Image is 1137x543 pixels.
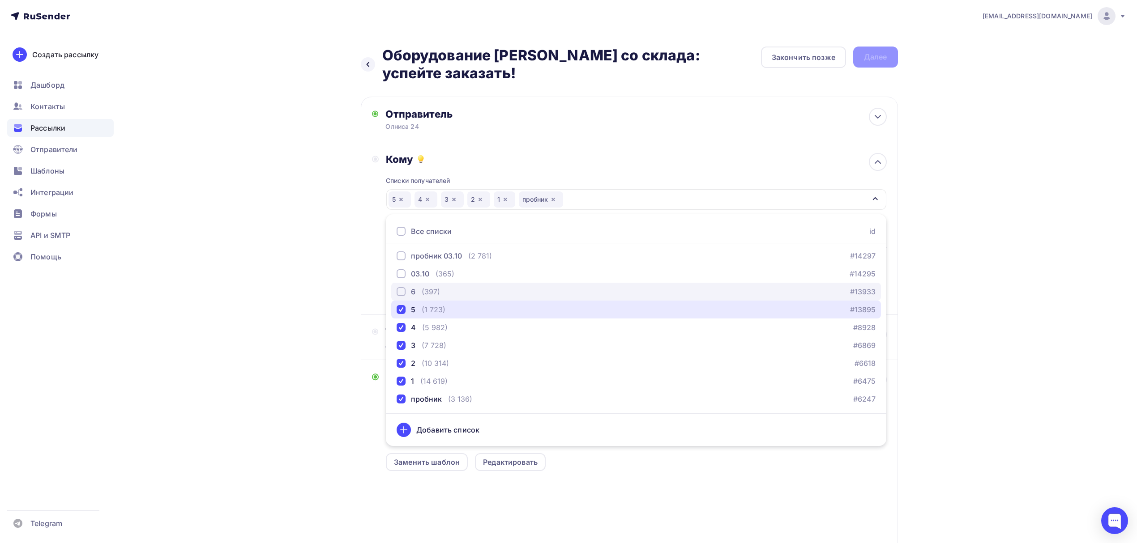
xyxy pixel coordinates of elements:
span: Контакты [30,101,65,112]
a: #14297 [851,250,876,261]
div: 4 [415,191,437,208]
div: Добавить список [416,424,479,435]
span: Отправители [30,144,78,155]
span: Рассылки [30,123,65,133]
ul: 54321пробник [386,214,886,446]
span: Формы [30,208,57,219]
h2: Оборудование [PERSON_NAME] со склада: успейте заказать! [382,47,761,82]
a: #6475 [854,376,876,386]
div: 4 [411,322,416,333]
span: API и SMTP [30,230,70,241]
div: пробник [519,191,563,208]
div: 1 [494,191,515,208]
div: (365) [436,268,454,279]
div: Кому [386,153,886,165]
span: Помощь [30,251,61,262]
div: 2 [411,358,415,369]
div: пробник 03.10 [411,250,462,261]
a: Шаблоны [7,162,114,180]
a: [EMAIL_ADDRESS][DOMAIN_NAME] [983,7,1126,25]
a: Рассылки [7,119,114,137]
div: id [869,226,876,237]
div: 2 [467,191,490,208]
div: (397) [422,286,440,297]
div: (7 728) [422,340,446,351]
div: 6 [411,286,415,297]
div: пробник [411,394,442,404]
div: 5 [411,304,415,315]
div: Все списки [411,226,452,237]
button: 54321пробник [386,189,886,210]
a: #6869 [854,340,876,351]
div: Олниса 24 [385,122,560,131]
a: #6618 [855,358,876,369]
span: Интеграции [30,187,73,198]
a: #8928 [854,322,876,333]
div: 03.10 [411,268,429,279]
div: 3 [441,191,464,208]
a: #6247 [854,394,876,404]
div: Списки получателей [386,176,450,185]
div: (10 314) [422,358,449,369]
div: Редактировать [483,457,538,467]
a: Формы [7,205,114,223]
div: Заменить шаблон [394,457,460,467]
span: Дашборд [30,80,64,90]
a: #14295 [850,268,876,279]
div: (2 781) [468,250,492,261]
div: (14 619) [420,376,448,386]
div: 5 [389,191,411,208]
a: Отправители [7,140,114,158]
div: (1 723) [422,304,445,315]
div: 3 [411,340,415,351]
a: #13895 [851,304,876,315]
div: Создать рассылку [32,49,98,60]
a: Контакты [7,98,114,115]
div: Закончить позже [772,52,835,63]
div: 1 [411,376,414,386]
a: #13933 [851,286,876,297]
span: [EMAIL_ADDRESS][DOMAIN_NAME] [983,12,1092,21]
div: (5 982) [422,322,448,333]
span: Шаблоны [30,165,64,176]
div: (3 136) [448,394,472,404]
div: Отправитель [385,108,579,120]
a: Дашборд [7,76,114,94]
span: Telegram [30,518,62,529]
